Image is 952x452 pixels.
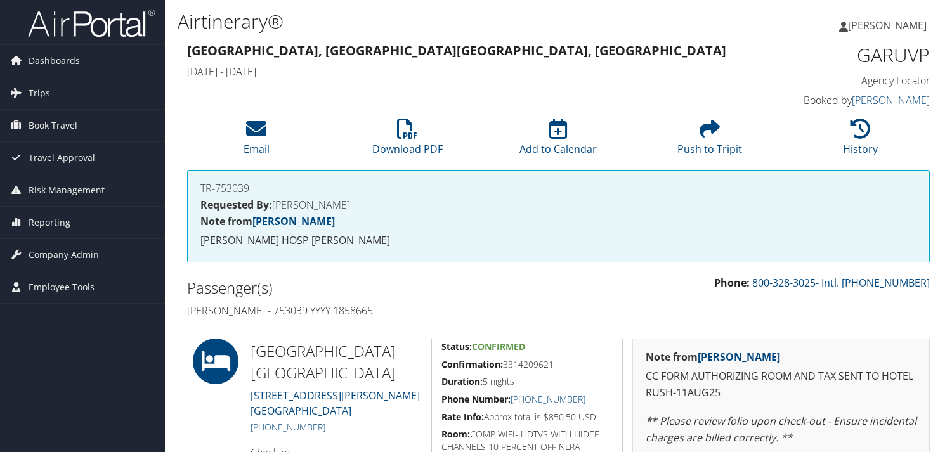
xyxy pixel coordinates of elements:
[187,42,726,59] strong: [GEOGRAPHIC_DATA], [GEOGRAPHIC_DATA] [GEOGRAPHIC_DATA], [GEOGRAPHIC_DATA]
[29,207,70,238] span: Reporting
[441,411,484,423] strong: Rate Info:
[244,126,270,156] a: Email
[698,350,780,364] a: [PERSON_NAME]
[200,233,916,249] p: [PERSON_NAME] HOSP [PERSON_NAME]
[29,271,95,303] span: Employee Tools
[646,350,780,364] strong: Note from
[28,8,155,38] img: airportal-logo.png
[519,126,597,156] a: Add to Calendar
[441,375,483,387] strong: Duration:
[372,126,443,156] a: Download PDF
[200,200,916,210] h4: [PERSON_NAME]
[441,340,472,352] strong: Status:
[472,340,525,352] span: Confirmed
[187,304,549,318] h4: [PERSON_NAME] - 753039 YYYY 1858665
[187,65,740,79] h4: [DATE] - [DATE]
[251,421,325,433] a: [PHONE_NUMBER]
[511,393,585,405] a: [PHONE_NUMBER]
[839,6,939,44] a: [PERSON_NAME]
[852,93,930,107] a: [PERSON_NAME]
[200,183,916,193] h4: TR-753039
[843,126,878,156] a: History
[441,358,503,370] strong: Confirmation:
[441,358,612,371] h5: 3314209621
[178,8,686,35] h1: Airtinerary®
[441,411,612,423] h5: Approx total is $850.50 USD
[759,42,930,68] h1: GARUVP
[29,110,77,141] span: Book Travel
[29,45,80,77] span: Dashboards
[29,239,99,271] span: Company Admin
[200,214,335,228] strong: Note from
[200,198,272,212] strong: Requested By:
[441,393,511,405] strong: Phone Number:
[714,276,750,290] strong: Phone:
[441,375,612,388] h5: 5 nights
[752,276,930,290] a: 800-328-3025- Intl. [PHONE_NUMBER]
[677,126,742,156] a: Push to Tripit
[848,18,927,32] span: [PERSON_NAME]
[251,340,422,383] h2: [GEOGRAPHIC_DATA] [GEOGRAPHIC_DATA]
[252,214,335,228] a: [PERSON_NAME]
[29,142,95,174] span: Travel Approval
[441,428,470,440] strong: Room:
[759,93,930,107] h4: Booked by
[759,74,930,87] h4: Agency Locator
[187,277,549,299] h2: Passenger(s)
[29,77,50,109] span: Trips
[251,389,420,418] a: [STREET_ADDRESS][PERSON_NAME][GEOGRAPHIC_DATA]
[646,414,916,444] em: ** Please review folio upon check-out - Ensure incidental charges are billed correctly. **
[29,174,105,206] span: Risk Management
[646,368,916,401] p: CC FORM AUTHORIZING ROOM AND TAX SENT TO HOTEL RUSH-11AUG25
